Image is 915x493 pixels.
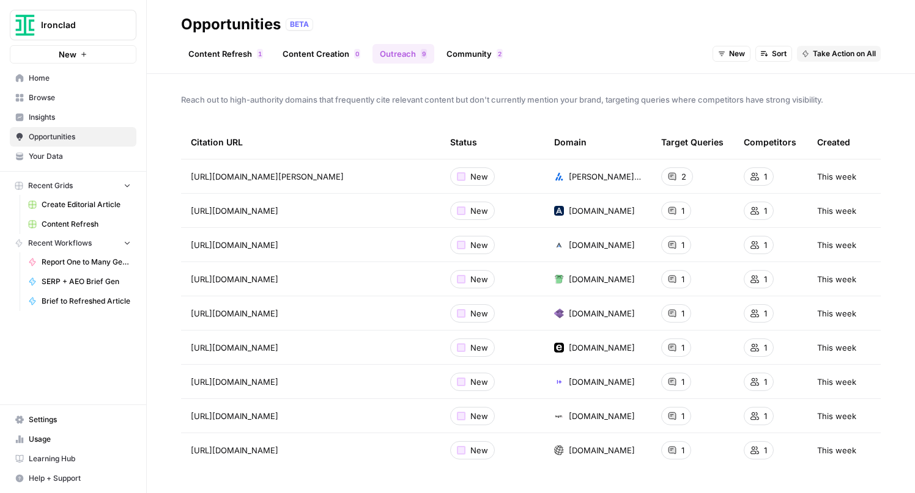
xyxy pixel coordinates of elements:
[470,170,488,183] span: New
[191,239,278,251] span: [URL][DOMAIN_NAME]
[817,341,856,354] span: This week
[569,341,635,354] span: [DOMAIN_NAME]
[10,147,136,166] a: Your Data
[10,68,136,88] a: Home
[23,252,136,272] a: Report One to Many Generator
[10,127,136,147] a: Opportunities
[772,48,787,59] span: Sort
[191,410,278,422] span: [URL][DOMAIN_NAME]
[817,125,850,159] div: Created
[29,151,131,162] span: Your Data
[764,170,767,183] span: 1
[23,195,136,214] a: Create Editorial Article
[29,414,131,425] span: Settings
[817,307,856,320] span: This week
[764,273,767,285] span: 1
[10,449,136,469] a: Learning Hub
[257,49,263,59] div: 1
[181,44,270,64] a: Content Refresh1
[10,10,136,40] button: Workspace: Ironclad
[470,341,488,354] span: New
[23,272,136,291] a: SERP + AEO Brief Gen
[764,239,767,251] span: 1
[554,411,564,421] img: m6wprnfrn5powr4j1uullx80jzze
[10,234,136,252] button: Recent Workflows
[817,273,856,285] span: This week
[29,131,131,142] span: Opportunities
[554,377,564,387] img: si6oxvlzcx6lh41lz2b3sy183kjt
[470,444,488,456] span: New
[569,273,635,285] span: [DOMAIN_NAME]
[355,49,359,59] span: 0
[817,376,856,388] span: This week
[10,469,136,488] button: Help + Support
[191,376,278,388] span: [URL][DOMAIN_NAME]
[29,453,131,464] span: Learning Hub
[286,18,313,31] div: BETA
[372,44,434,64] a: Outreach9
[354,49,360,59] div: 0
[191,273,278,285] span: [URL][DOMAIN_NAME]
[713,46,750,62] button: New
[817,239,856,251] span: This week
[554,274,564,284] img: vjtbp1hrol6ukkbr2ultrr5m2ad6
[23,214,136,234] a: Content Refresh
[681,170,686,183] span: 2
[59,48,76,60] span: New
[470,239,488,251] span: New
[554,343,564,352] img: c6yzv6r6ymtpqwlestyykzg1wkua
[23,291,136,311] a: Brief to Refreshed Article
[450,125,477,159] div: Status
[681,341,684,354] span: 1
[817,170,856,183] span: This week
[439,44,510,64] a: Community2
[569,410,635,422] span: [DOMAIN_NAME]
[569,376,635,388] span: [DOMAIN_NAME]
[661,125,724,159] div: Target Queries
[422,49,426,59] span: 9
[681,410,684,422] span: 1
[817,205,856,217] span: This week
[28,180,73,191] span: Recent Grids
[191,125,431,159] div: Citation URL
[681,307,684,320] span: 1
[275,44,368,64] a: Content Creation0
[42,276,131,287] span: SERP + AEO Brief Gen
[554,172,564,181] img: tlo1xn6iji36cxr5nfyw9iwy9ftt
[10,429,136,449] a: Usage
[569,307,635,320] span: [DOMAIN_NAME]
[191,444,278,456] span: [URL][DOMAIN_NAME]
[41,19,115,31] span: Ironclad
[470,205,488,217] span: New
[497,49,503,59] div: 2
[569,239,635,251] span: [DOMAIN_NAME]
[681,273,684,285] span: 1
[817,410,856,422] span: This week
[681,205,684,217] span: 1
[470,376,488,388] span: New
[470,410,488,422] span: New
[42,199,131,210] span: Create Editorial Article
[764,376,767,388] span: 1
[817,444,856,456] span: This week
[764,205,767,217] span: 1
[569,170,642,183] span: [PERSON_NAME][DOMAIN_NAME]
[191,205,278,217] span: [URL][DOMAIN_NAME]
[681,444,684,456] span: 1
[569,444,635,456] span: [DOMAIN_NAME]
[764,341,767,354] span: 1
[470,273,488,285] span: New
[29,473,131,484] span: Help + Support
[681,376,684,388] span: 1
[554,240,564,250] img: duwr3k8e3csuybzebxd2buimkcgb
[764,444,767,456] span: 1
[764,410,767,422] span: 1
[10,177,136,195] button: Recent Grids
[797,46,881,62] button: Take Action on All
[10,45,136,64] button: New
[29,112,131,123] span: Insights
[10,108,136,127] a: Insights
[744,125,796,159] div: Competitors
[42,257,131,268] span: Report One to Many Generator
[42,219,131,230] span: Content Refresh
